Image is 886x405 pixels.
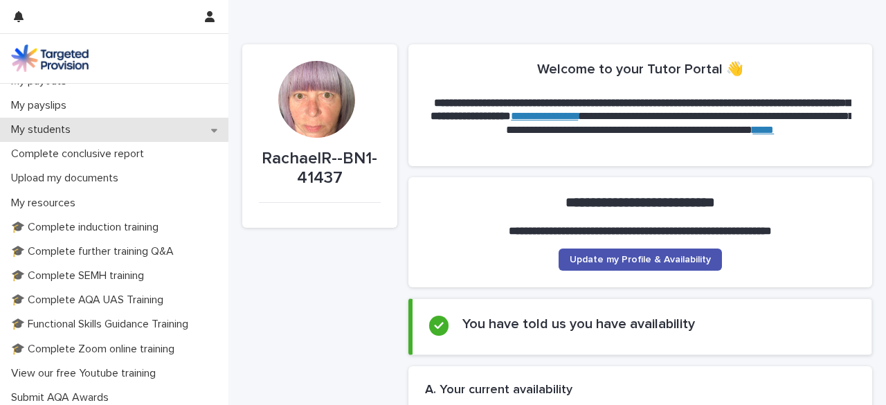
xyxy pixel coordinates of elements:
p: Submit AQA Awards [6,391,120,404]
p: Upload my documents [6,172,129,185]
p: Complete conclusive report [6,147,155,161]
p: 🎓 Complete further training Q&A [6,245,185,258]
p: 🎓 Complete AQA UAS Training [6,294,174,307]
p: 🎓 Functional Skills Guidance Training [6,318,199,331]
p: View our free Youtube training [6,367,167,380]
p: 🎓 Complete Zoom online training [6,343,186,356]
p: My resources [6,197,87,210]
p: RachaelR--BN1-41437 [259,149,381,189]
h2: You have told us you have availability [462,316,695,332]
a: Update my Profile & Availability [559,249,722,271]
p: 🎓 Complete SEMH training [6,269,155,282]
h2: A. Your current availability [425,383,572,398]
h2: Welcome to your Tutor Portal 👋 [537,61,743,78]
p: My payslips [6,99,78,112]
p: My students [6,123,82,136]
img: M5nRWzHhSzIhMunXDL62 [11,44,89,72]
p: 🎓 Complete induction training [6,221,170,234]
span: Update my Profile & Availability [570,255,711,264]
